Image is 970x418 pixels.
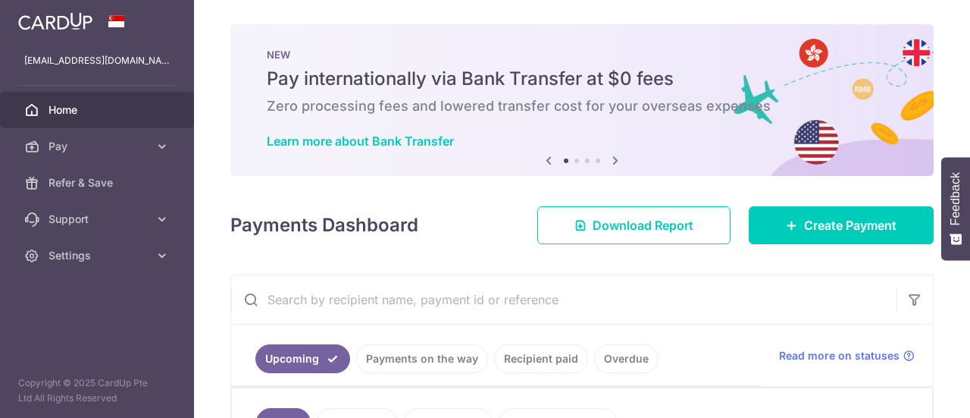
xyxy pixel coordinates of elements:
span: Pay [48,139,149,154]
a: Payments on the way [356,344,488,373]
p: [EMAIL_ADDRESS][DOMAIN_NAME] [24,53,170,68]
a: Overdue [594,344,659,373]
p: NEW [267,49,897,61]
h6: Zero processing fees and lowered transfer cost for your overseas expenses [267,97,897,115]
a: Read more on statuses [779,348,915,363]
span: Settings [48,248,149,263]
span: Create Payment [804,216,896,234]
button: Feedback - Show survey [941,157,970,260]
h4: Payments Dashboard [230,212,418,239]
a: Learn more about Bank Transfer [267,134,454,149]
h5: Pay internationally via Bank Transfer at $0 fees [267,67,897,91]
span: Home [48,102,149,118]
a: Create Payment [749,206,934,244]
span: Download Report [593,216,693,234]
a: Upcoming [255,344,350,373]
span: Support [48,212,149,227]
img: Bank transfer banner [230,24,934,176]
span: Refer & Save [48,175,149,190]
span: Read more on statuses [779,348,900,363]
a: Recipient paid [494,344,588,373]
img: CardUp [18,12,92,30]
span: Feedback [949,172,962,225]
a: Download Report [537,206,731,244]
input: Search by recipient name, payment id or reference [231,275,896,324]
